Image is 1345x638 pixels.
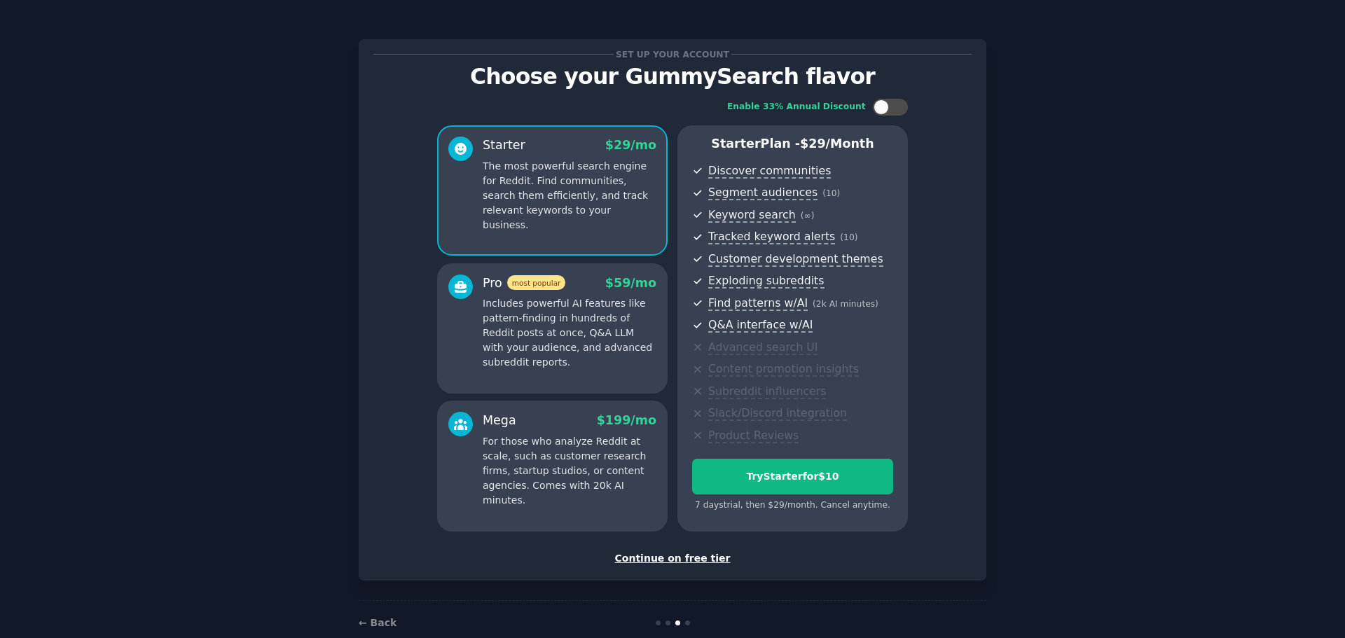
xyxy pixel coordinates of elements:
span: $ 29 /mo [605,138,656,152]
span: Content promotion insights [708,362,859,377]
span: ( 10 ) [822,188,840,198]
div: Mega [483,412,516,429]
p: Choose your GummySearch flavor [373,64,972,89]
button: TryStarterfor$10 [692,459,893,494]
div: 7 days trial, then $ 29 /month . Cancel anytime. [692,499,893,512]
p: The most powerful search engine for Reddit. Find communities, search them efficiently, and track ... [483,159,656,233]
a: ← Back [359,617,396,628]
span: Keyword search [708,208,796,223]
span: most popular [507,275,566,290]
span: Subreddit influencers [708,384,826,399]
span: Set up your account [614,47,732,62]
p: Includes powerful AI features like pattern-finding in hundreds of Reddit posts at once, Q&A LLM w... [483,296,656,370]
div: Pro [483,275,565,292]
span: Customer development themes [708,252,883,267]
span: ( ∞ ) [801,211,815,221]
p: For those who analyze Reddit at scale, such as customer research firms, startup studios, or conte... [483,434,656,508]
span: $ 29 /month [800,137,874,151]
div: Enable 33% Annual Discount [727,101,866,113]
span: Segment audiences [708,186,818,200]
span: $ 199 /mo [597,413,656,427]
span: Tracked keyword alerts [708,230,835,244]
span: ( 10 ) [840,233,857,242]
span: $ 59 /mo [605,276,656,290]
span: Product Reviews [708,429,799,443]
div: Starter [483,137,525,154]
span: Slack/Discord integration [708,406,847,421]
span: ( 2k AI minutes ) [813,299,878,309]
div: Try Starter for $10 [693,469,892,484]
span: Exploding subreddits [708,274,824,289]
p: Starter Plan - [692,135,893,153]
span: Find patterns w/AI [708,296,808,311]
span: Q&A interface w/AI [708,318,813,333]
span: Advanced search UI [708,340,818,355]
span: Discover communities [708,164,831,179]
div: Continue on free tier [373,551,972,566]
